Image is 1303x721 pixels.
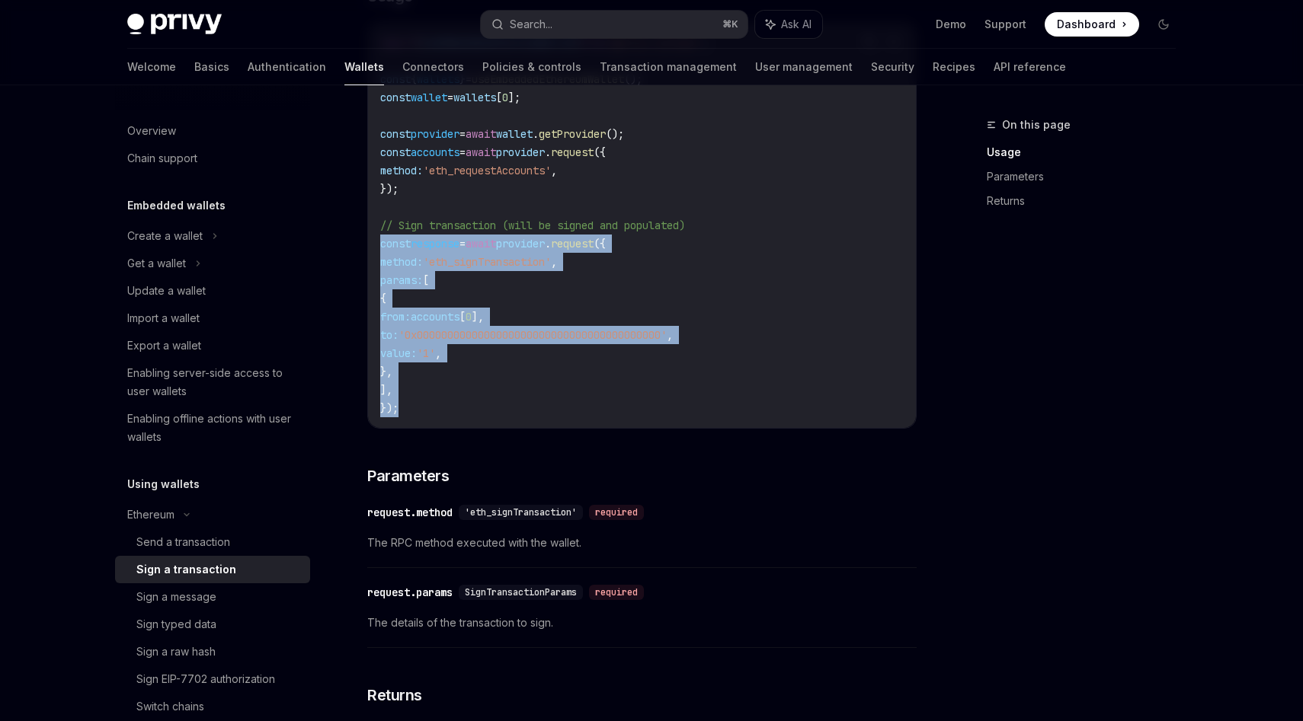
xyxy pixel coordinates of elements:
[115,359,310,405] a: Enabling server-side access to user wallets
[466,127,496,141] span: await
[380,310,411,324] span: from:
[380,182,399,196] span: });
[367,534,917,552] span: The RPC method executed with the wallet.
[136,643,216,661] div: Sign a raw hash
[380,145,411,159] span: const
[423,164,551,177] span: 'eth_requestAccounts'
[987,164,1188,189] a: Parameters
[399,328,667,342] span: '0x0000000000000000000000000000000000000000'
[411,91,447,104] span: wallet
[447,91,453,104] span: =
[127,254,186,273] div: Get a wallet
[115,117,310,145] a: Overview
[551,164,557,177] span: ,
[380,273,423,287] span: params:
[459,127,466,141] span: =
[459,310,466,324] span: [
[115,611,310,638] a: Sign typed data
[781,17,812,32] span: Ask AI
[465,506,577,518] span: 'eth_signTransaction'
[115,145,310,172] a: Chain support
[871,49,914,85] a: Security
[127,196,226,215] h5: Embedded wallets
[411,310,459,324] span: accounts
[380,292,386,305] span: {
[755,11,822,38] button: Ask AI
[380,237,411,250] span: const
[380,255,423,269] span: method:
[533,127,539,141] span: .
[496,237,545,250] span: provider
[551,255,557,269] span: ,
[136,588,216,606] div: Sign a message
[127,475,200,493] h5: Using wallets
[380,91,411,104] span: const
[127,149,197,167] div: Chain support
[380,164,423,177] span: method:
[115,305,310,332] a: Import a wallet
[127,49,176,85] a: Welcome
[380,401,399,415] span: });
[136,533,230,551] div: Send a transaction
[1045,12,1139,37] a: Dashboard
[248,49,326,85] a: Authentication
[481,11,748,38] button: Search...⌘K
[466,237,496,250] span: await
[667,328,673,342] span: ,
[411,145,459,159] span: accounts
[482,49,581,85] a: Policies & controls
[380,219,685,232] span: // Sign transaction (will be signed and populated)
[472,310,484,324] span: ],
[936,17,966,32] a: Demo
[115,277,310,305] a: Update a wallet
[367,505,453,520] div: request.method
[722,18,738,30] span: ⌘ K
[344,49,384,85] a: Wallets
[502,91,508,104] span: 0
[127,410,301,446] div: Enabling offline actions with user wallets
[136,670,275,688] div: Sign EIP-7702 authorization
[594,237,606,250] span: ({
[115,332,310,359] a: Export a wallet
[127,14,222,35] img: dark logo
[933,49,975,85] a: Recipes
[115,693,310,720] a: Switch chains
[380,383,392,397] span: ],
[136,560,236,579] div: Sign a transaction
[496,91,502,104] span: [
[508,91,520,104] span: ];
[423,255,551,269] span: 'eth_signTransaction'
[411,127,459,141] span: provider
[1002,116,1071,134] span: On this page
[466,145,496,159] span: await
[984,17,1026,32] a: Support
[755,49,853,85] a: User management
[367,614,917,632] span: The details of the transaction to sign.
[496,127,533,141] span: wallet
[987,140,1188,164] a: Usage
[453,91,496,104] span: wallets
[987,189,1188,213] a: Returns
[115,583,310,611] a: Sign a message
[459,145,466,159] span: =
[545,145,551,159] span: .
[115,528,310,556] a: Send a transaction
[594,145,606,159] span: ({
[136,697,204,716] div: Switch chains
[600,49,737,85] a: Transaction management
[127,227,203,245] div: Create a wallet
[435,346,441,360] span: ,
[115,665,310,693] a: Sign EIP-7702 authorization
[545,237,551,250] span: .
[551,145,594,159] span: request
[459,237,466,250] span: =
[136,615,216,633] div: Sign typed data
[510,15,552,33] div: Search...
[417,346,435,360] span: '1'
[127,309,200,327] div: Import a wallet
[402,49,464,85] a: Connectors
[127,337,201,355] div: Export a wallet
[127,364,301,400] div: Enabling server-side access to user wallets
[380,328,399,342] span: to:
[127,122,176,140] div: Overview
